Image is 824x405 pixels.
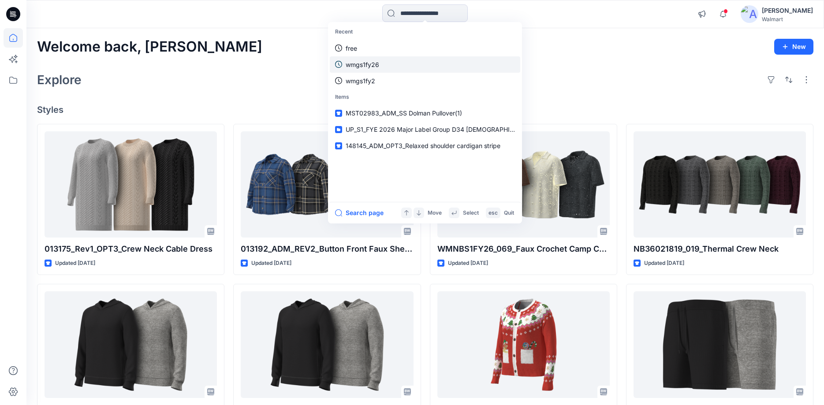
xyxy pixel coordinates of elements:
p: wmgs1fy2 [346,76,375,85]
p: NB36021819_019_Thermal Crew Neck [634,243,806,255]
a: wmgs1fy26 [330,56,520,73]
h2: Welcome back, [PERSON_NAME] [37,39,262,55]
p: Recent [330,24,520,40]
a: WMNBS1FY26_069_Faux Crochet Camp Collar [437,131,610,238]
p: 013175_Rev1_OPT3_Crew Neck Cable Dress [45,243,217,255]
p: esc [488,208,498,218]
button: Search page [335,208,384,218]
p: Updated [DATE] [448,259,488,268]
p: Updated [DATE] [251,259,291,268]
span: UP_S1_FYE 2026 Major Label Group D34 [DEMOGRAPHIC_DATA] SWEATERS [346,126,570,133]
a: wmgs1fy2 [330,73,520,89]
a: 148145_ADM_OPT3_Relaxed shoulder cardigan stripe [330,137,520,154]
a: MST02983_ADM_SS Dolman Pullover(1) [330,105,520,121]
a: WMFAS1FY26_028_REV3_ADM_Hoodie Sweater [45,291,217,398]
p: free [346,44,357,53]
img: avatar [741,5,758,23]
h4: Styles [37,104,813,115]
a: WMFAS1FY26_028_ADM_Hoodie Sweater [634,291,806,398]
p: Select [463,208,479,218]
p: Updated [DATE] [55,259,95,268]
div: [PERSON_NAME] [762,5,813,16]
a: NB36021819_019_Thermal Crew Neck [634,131,806,238]
a: 013192_ADM_REV2_Button Front Faux Shearling Shacket(2) [241,131,413,238]
p: Updated [DATE] [644,259,684,268]
span: 148145_ADM_OPT3_Relaxed shoulder cardigan stripe [346,142,500,149]
p: 013192_ADM_REV2_Button Front Faux Shearling Shacket(2) [241,243,413,255]
p: Items [330,89,520,105]
a: UP_S1_FYE 2026 Major Label Group D34 [DEMOGRAPHIC_DATA] SWEATERS [330,121,520,137]
a: free [330,40,520,56]
div: Walmart [762,16,813,22]
p: wmgs1fy26 [346,60,379,69]
a: XJ88669_ADM_Raglan Christmas Cardi [437,291,610,398]
p: Quit [504,208,514,218]
p: WMNBS1FY26_069_Faux Crochet Camp Collar [437,243,610,255]
button: New [774,39,813,55]
h2: Explore [37,73,82,87]
p: Move [428,208,442,218]
span: MST02983_ADM_SS Dolman Pullover(1) [346,109,462,117]
a: WMFAS1FY26_028_REV3_OPT2_ADM_Hoodie Sweater [241,291,413,398]
a: 013175_Rev1_OPT3_Crew Neck Cable Dress [45,131,217,238]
